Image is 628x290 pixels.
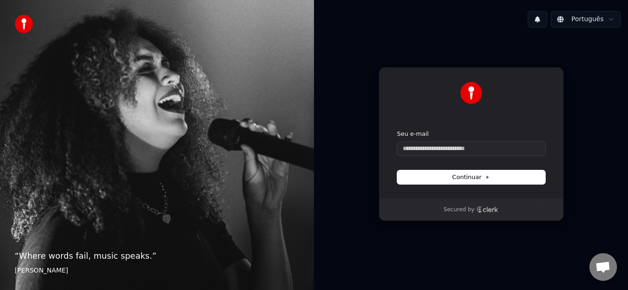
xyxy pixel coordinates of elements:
[460,82,482,104] img: Youka
[589,253,617,281] a: Conversa aberta
[397,130,429,138] label: Seu e-mail
[444,206,474,214] p: Secured by
[15,15,33,33] img: youka
[15,249,299,262] p: “ Where words fail, music speaks. ”
[476,206,498,213] a: Clerk logo
[15,266,299,275] footer: [PERSON_NAME]
[452,173,490,181] span: Continuar
[397,170,545,184] button: Continuar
